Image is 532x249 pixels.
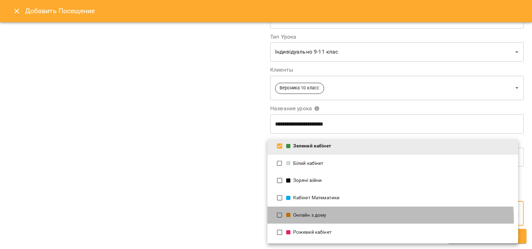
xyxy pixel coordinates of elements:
[286,160,513,167] div: Білий кабінет
[286,143,513,150] div: Зелений кабінет
[286,194,513,201] div: Кабінет Математики
[286,229,513,236] div: Рожевий кабінет
[286,212,513,219] div: Онлайн з дому
[286,177,513,184] div: Зоряні війни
